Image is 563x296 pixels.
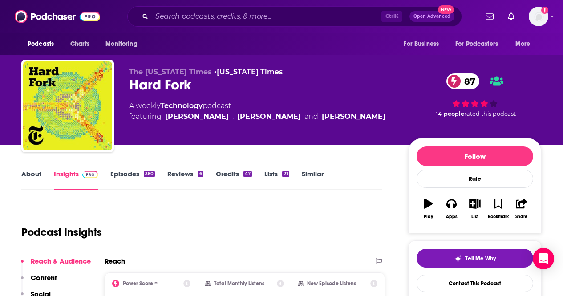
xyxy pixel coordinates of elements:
[217,68,283,76] a: [US_STATE] Times
[455,38,498,50] span: For Podcasters
[409,11,454,22] button: Open AdvancedNew
[15,8,100,25] img: Podchaser - Follow, Share and Rate Podcasts
[529,7,548,26] span: Logged in as amooers
[165,111,229,122] div: [PERSON_NAME]
[54,170,98,190] a: InsightsPodchaser Pro
[488,214,509,219] div: Bookmark
[304,111,318,122] span: and
[482,9,497,24] a: Show notifications dropdown
[216,170,252,190] a: Credits47
[417,170,533,188] div: Rate
[21,226,102,239] h1: Podcast Insights
[471,214,478,219] div: List
[214,68,283,76] span: •
[167,170,203,190] a: Reviews6
[446,73,480,89] a: 87
[31,273,57,282] p: Content
[440,193,463,225] button: Apps
[417,249,533,268] button: tell me why sparkleTell Me Why
[129,68,212,76] span: The [US_STATE] Times
[99,36,149,53] button: open menu
[504,9,518,24] a: Show notifications dropdown
[446,214,458,219] div: Apps
[243,171,252,177] div: 47
[129,111,385,122] span: featuring
[436,110,464,117] span: 14 people
[417,275,533,292] a: Contact This Podcast
[454,255,462,262] img: tell me why sparkle
[23,61,112,150] img: Hard Fork
[529,7,548,26] button: Show profile menu
[307,280,356,287] h2: New Episode Listens
[21,273,57,290] button: Content
[127,6,462,27] div: Search podcasts, credits, & more...
[264,170,289,190] a: Lists21
[82,171,98,178] img: Podchaser Pro
[413,14,450,19] span: Open Advanced
[123,280,158,287] h2: Power Score™
[105,257,125,265] h2: Reach
[232,111,234,122] span: ,
[198,171,203,177] div: 6
[404,38,439,50] span: For Business
[463,193,486,225] button: List
[21,257,91,273] button: Reach & Audience
[110,170,155,190] a: Episodes360
[21,170,41,190] a: About
[28,38,54,50] span: Podcasts
[541,7,548,14] svg: Add a profile image
[65,36,95,53] a: Charts
[510,193,533,225] button: Share
[464,110,516,117] span: rated this podcast
[237,111,301,122] a: Kevin Roose
[21,36,65,53] button: open menu
[144,171,155,177] div: 360
[455,73,480,89] span: 87
[515,38,531,50] span: More
[152,9,381,24] input: Search podcasts, credits, & more...
[465,255,496,262] span: Tell Me Why
[214,280,264,287] h2: Total Monthly Listens
[424,214,433,219] div: Play
[450,36,511,53] button: open menu
[529,7,548,26] img: User Profile
[31,257,91,265] p: Reach & Audience
[302,170,324,190] a: Similar
[70,38,89,50] span: Charts
[509,36,542,53] button: open menu
[438,5,454,14] span: New
[417,193,440,225] button: Play
[408,68,542,123] div: 87 14 peoplerated this podcast
[160,101,203,110] a: Technology
[515,214,527,219] div: Share
[417,146,533,166] button: Follow
[533,248,554,269] div: Open Intercom Messenger
[381,11,402,22] span: Ctrl K
[129,101,385,122] div: A weekly podcast
[322,111,385,122] a: Ross Douthat
[282,171,289,177] div: 21
[397,36,450,53] button: open menu
[486,193,510,225] button: Bookmark
[105,38,137,50] span: Monitoring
